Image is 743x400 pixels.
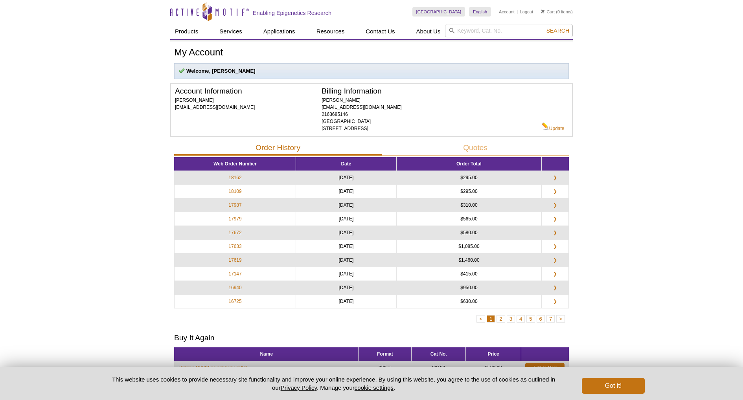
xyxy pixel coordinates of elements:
td: $565.00 [396,212,541,226]
li: | [517,7,518,17]
button: Got it! [582,378,645,394]
span: [PERSON_NAME] [EMAIL_ADDRESS][DOMAIN_NAME] 2163685146 [GEOGRAPHIC_DATA] [STREET_ADDRESS] [322,97,401,131]
td: [DATE] [296,253,397,267]
button: 4 [517,315,525,323]
a: 18162 [228,174,241,181]
input: Keyword, Cat. No. [445,24,573,37]
button: Search [544,27,572,34]
a: Applications [259,24,300,39]
button: cookie settings [355,384,394,391]
button: Quotes [382,141,569,156]
h2: Buy It Again [174,334,569,341]
td: $310.00 [396,198,541,212]
button: 7 [546,315,555,323]
td: $1,085.00 [396,240,541,253]
button: < [476,315,485,323]
button: Order History [174,141,382,156]
span: [PERSON_NAME] [EMAIL_ADDRESS][DOMAIN_NAME] [175,97,255,110]
a: 18109 [228,188,241,195]
h2: Enabling Epigenetics Research [253,9,331,17]
li: (0 items) [541,7,573,17]
td: $580.00 [396,226,541,240]
a: Cart [541,9,555,15]
a: [GEOGRAPHIC_DATA] [412,7,465,17]
a: ❯ [548,298,562,305]
img: Your Cart [541,9,544,13]
td: $1,460.00 [396,253,541,267]
a: ❯ [548,270,562,277]
th: Name [175,347,359,361]
button: 6 [537,315,545,323]
span: Search [546,28,569,34]
td: $295.00 [396,185,541,198]
a: Resources [312,24,349,39]
a: 16725 [228,298,241,305]
td: [DATE] [296,281,397,295]
td: [DATE] [296,240,397,253]
th: Price [466,347,521,361]
a: ❯ [548,215,562,222]
a: ❯ [548,188,562,195]
td: $295.00 [396,171,541,185]
button: 3 [507,315,515,323]
th: Web Order Number [175,157,296,171]
a: 17633 [228,243,241,250]
h1: My Account [174,47,569,59]
button: 5 [526,315,535,323]
td: [DATE] [296,198,397,212]
td: 39123 [412,361,466,374]
td: [DATE] [296,295,397,308]
a: ❯ [548,284,562,291]
th: Format [359,347,412,361]
button: 1 [487,315,495,323]
a: Contact Us [361,24,399,39]
a: Update [542,122,565,132]
th: Cat No. [412,347,466,361]
p: Welcome, [PERSON_NAME] [178,68,565,75]
a: Logout [520,9,533,15]
td: [DATE] [296,171,397,185]
button: > [556,315,565,323]
p: This website uses cookies to provide necessary site functionality and improve your online experie... [98,375,569,392]
th: Date [296,157,397,171]
a: ❯ [548,229,562,236]
th: Order Total [396,157,541,171]
a: Products [170,24,203,39]
a: Histone H2BK5ac antibody (pAb) [178,364,248,371]
td: $950.00 [396,281,541,295]
a: 17672 [228,229,241,236]
a: Account [499,9,515,15]
a: 17619 [228,257,241,264]
a: Add to Cart [525,363,565,373]
td: [DATE] [296,226,397,240]
td: $530.00 [466,361,521,374]
a: ❯ [548,257,562,264]
h2: Billing Information [322,88,542,95]
a: ❯ [548,243,562,250]
h2: Account Information [175,88,322,95]
td: [DATE] [296,267,397,281]
td: [DATE] [296,212,397,226]
td: $630.00 [396,295,541,308]
td: [DATE] [296,185,397,198]
td: 200 µl [359,361,412,374]
a: 16940 [228,284,241,291]
a: Services [215,24,247,39]
a: ❯ [548,202,562,209]
a: Privacy Policy [281,384,317,391]
td: $415.00 [396,267,541,281]
a: English [469,7,491,17]
button: 2 [497,315,505,323]
a: About Us [412,24,445,39]
a: 17987 [228,202,241,209]
a: 17147 [228,270,241,277]
a: ❯ [548,174,562,181]
img: Edit [542,122,549,130]
a: 17979 [228,215,241,222]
